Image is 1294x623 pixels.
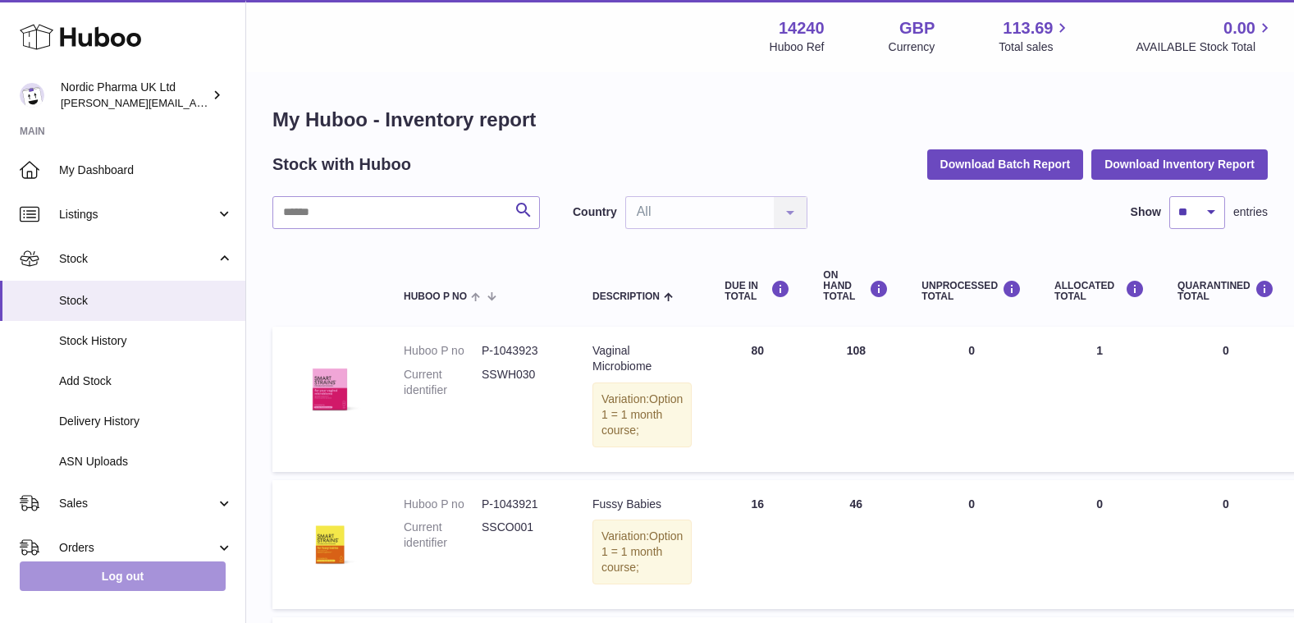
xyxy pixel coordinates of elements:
[592,383,692,447] div: Variation:
[779,17,825,39] strong: 14240
[289,497,371,579] img: product image
[601,392,683,437] span: Option 1 = 1 month course;
[905,327,1038,471] td: 0
[59,333,233,349] span: Stock History
[999,39,1072,55] span: Total sales
[592,291,660,302] span: Description
[482,497,560,512] dd: P-1043921
[592,520,692,584] div: Variation:
[889,39,935,55] div: Currency
[1223,344,1229,357] span: 0
[59,454,233,470] span: ASN Uploads
[807,480,905,610] td: 46
[59,414,233,429] span: Delivery History
[59,496,216,511] span: Sales
[921,280,1022,302] div: UNPROCESSED Total
[1131,204,1161,220] label: Show
[725,280,790,302] div: DUE IN TOTAL
[404,497,482,512] dt: Huboo P no
[1038,327,1161,471] td: 1
[592,497,692,512] div: Fussy Babies
[59,163,233,178] span: My Dashboard
[404,291,467,302] span: Huboo P no
[59,293,233,309] span: Stock
[59,373,233,389] span: Add Stock
[999,17,1072,55] a: 113.69 Total sales
[1136,39,1274,55] span: AVAILABLE Stock Total
[899,17,935,39] strong: GBP
[1091,149,1268,179] button: Download Inventory Report
[404,520,482,551] dt: Current identifier
[482,520,560,551] dd: SSCO001
[482,343,560,359] dd: P-1043923
[61,96,329,109] span: [PERSON_NAME][EMAIL_ADDRESS][DOMAIN_NAME]
[592,343,692,374] div: Vaginal Microbiome
[272,107,1268,133] h1: My Huboo - Inventory report
[905,480,1038,610] td: 0
[1223,497,1229,511] span: 0
[1054,280,1145,302] div: ALLOCATED Total
[61,80,208,111] div: Nordic Pharma UK Ltd
[289,343,371,425] img: product image
[404,343,482,359] dt: Huboo P no
[59,251,216,267] span: Stock
[272,153,411,176] h2: Stock with Huboo
[927,149,1084,179] button: Download Batch Report
[1136,17,1274,55] a: 0.00 AVAILABLE Stock Total
[823,270,889,303] div: ON HAND Total
[1177,280,1274,302] div: QUARANTINED Total
[770,39,825,55] div: Huboo Ref
[708,327,807,471] td: 80
[1003,17,1053,39] span: 113.69
[1233,204,1268,220] span: entries
[20,83,44,108] img: joe.plant@parapharmdev.com
[807,327,905,471] td: 108
[573,204,617,220] label: Country
[1223,17,1255,39] span: 0.00
[482,367,560,398] dd: SSWH030
[601,529,683,574] span: Option 1 = 1 month course;
[59,540,216,556] span: Orders
[1038,480,1161,610] td: 0
[404,367,482,398] dt: Current identifier
[708,480,807,610] td: 16
[20,561,226,591] a: Log out
[59,207,216,222] span: Listings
